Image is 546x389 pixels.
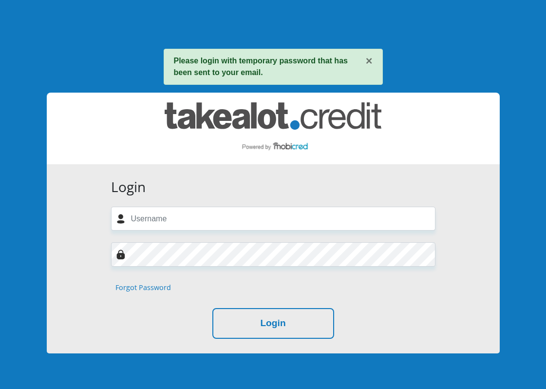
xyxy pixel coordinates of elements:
img: Image [116,250,126,259]
button: Login [212,308,334,339]
strong: Please login with temporary password that has been sent to your email. [174,57,348,77]
a: Forgot Password [115,282,171,293]
img: takealot_credit logo [165,102,381,155]
input: Username [111,207,435,231]
img: user-icon image [116,214,126,224]
button: × [366,55,373,67]
h3: Login [111,179,435,195]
